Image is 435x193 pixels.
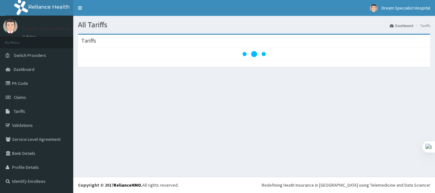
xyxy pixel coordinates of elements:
[14,66,34,72] span: Dashboard
[382,5,430,11] span: Dream Specialist Hospital
[390,23,413,28] a: Dashboard
[241,41,267,67] svg: audio-loading
[3,19,18,33] img: User Image
[14,94,26,100] span: Claims
[78,21,430,29] h1: All Tariffs
[370,4,378,12] img: User Image
[114,182,141,188] a: RelianceHMO
[14,108,25,114] span: Tariffs
[22,35,38,39] a: Online
[14,52,46,58] span: Switch Providers
[414,23,430,28] li: Tariffs
[262,182,430,188] div: Redefining Heath Insurance in [GEOGRAPHIC_DATA] using Telemedicine and Data Science!
[78,182,142,188] strong: Copyright © 2017 .
[22,26,86,31] p: Dream Specialist Hospital
[81,38,96,44] h3: Tariffs
[73,177,435,193] footer: All rights reserved.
